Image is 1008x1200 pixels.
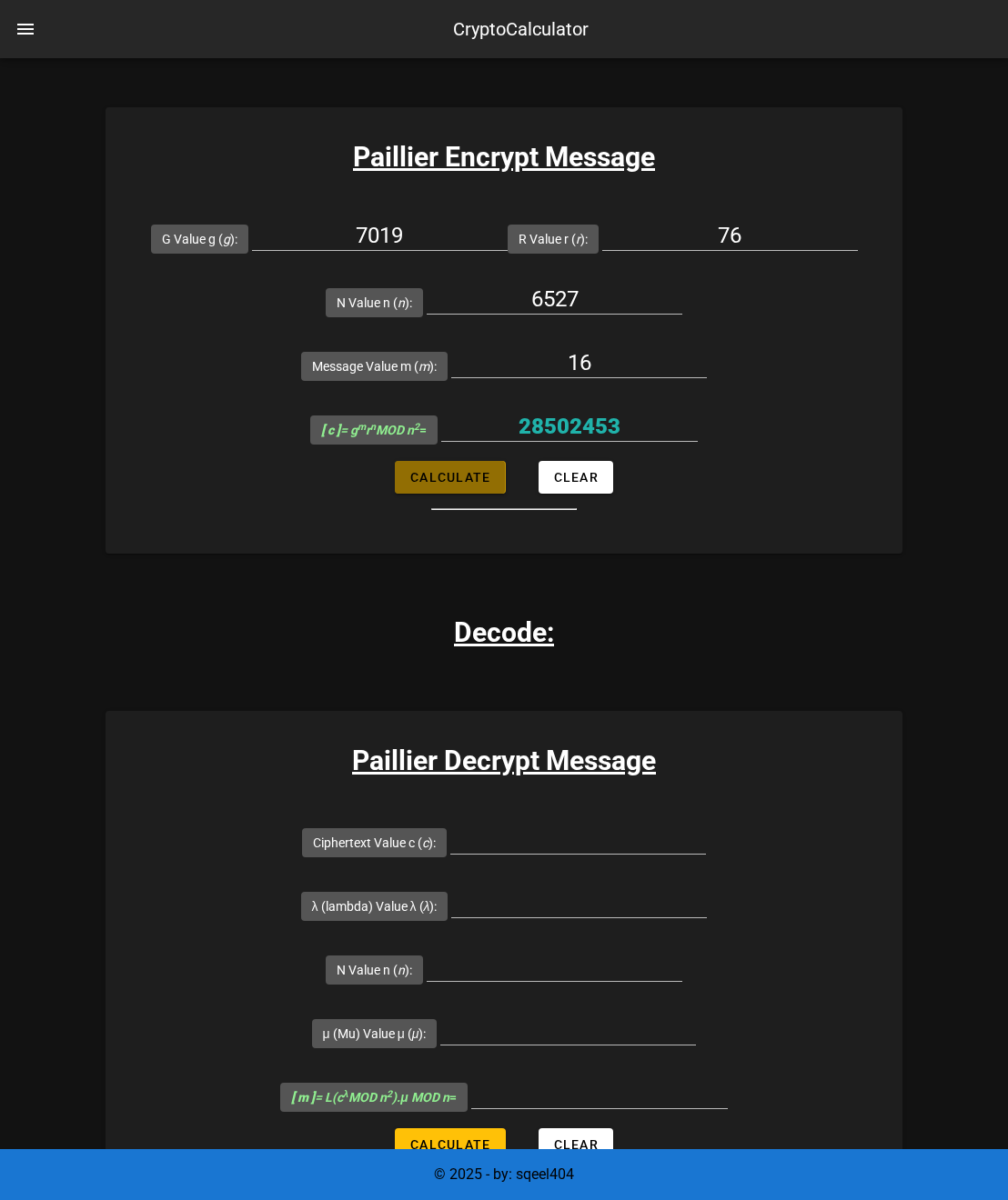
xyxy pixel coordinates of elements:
[409,1137,490,1152] span: Calculate
[412,1026,419,1041] i: μ
[337,961,412,979] label: N Value n ( ):
[409,470,490,485] span: Calculate
[358,421,366,433] sup: m
[398,963,405,977] i: n
[519,230,588,248] label: R Value r ( ):
[291,1090,315,1105] b: [ m ]
[453,15,589,43] div: CryptoCalculator
[4,7,47,51] button: nav-menu-toggle
[162,230,237,248] label: G Value g ( ):
[291,1090,449,1105] i: = L(c MOD n ).μ MOD n
[422,835,428,850] i: c
[553,470,599,485] span: Clear
[321,423,427,437] span: =
[370,421,376,433] sup: n
[395,461,505,494] button: Calculate
[106,740,902,781] h3: Paillier Decrypt Message
[454,612,554,653] h3: Decode:
[313,834,436,852] label: Ciphertext Value c ( ):
[312,897,438,915] label: λ (lambda) Value λ ( ):
[424,899,430,914] i: λ
[291,1090,456,1105] span: =
[323,1025,427,1043] label: μ (Mu) Value μ ( ):
[398,295,405,310] i: n
[321,423,419,437] i: = g r MOD n
[312,357,437,375] label: Message Value m ( ):
[223,232,230,246] i: g
[387,1088,392,1100] sup: 2
[539,1128,613,1161] button: Clear
[414,421,419,433] sup: 2
[434,1165,574,1183] span: © 2025 - by: sqeel404
[576,232,580,246] i: r
[106,136,902,177] h3: Paillier Encrypt Message
[539,461,613,494] button: Clear
[337,294,412,312] label: N Value n ( ):
[418,359,429,374] i: m
[395,1128,505,1161] button: Calculate
[553,1137,599,1152] span: Clear
[343,1088,348,1100] sup: λ
[321,423,340,437] b: [ c ]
